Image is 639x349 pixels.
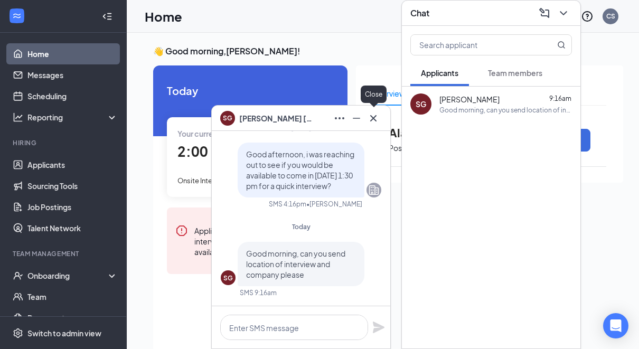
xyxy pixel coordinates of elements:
a: Job Postings [27,196,118,218]
h1: Home [145,7,182,25]
a: Scheduling [27,86,118,107]
div: Applicants are unable to schedule interviews until you set up your availability. [194,224,325,257]
svg: Minimize [350,112,363,125]
svg: UserCheck [13,270,23,281]
svg: Settings [13,328,23,338]
a: Messages [27,64,118,86]
button: Minimize [348,110,365,127]
svg: Cross [367,112,380,125]
input: Search applicant [411,35,536,55]
span: Today [167,82,334,99]
button: Cross [365,110,382,127]
svg: Ellipses [333,112,346,125]
div: Onboarding [27,270,109,281]
div: Reporting [27,112,118,122]
div: Close [361,86,387,103]
span: Team members [488,68,542,78]
a: Team [27,286,118,307]
svg: Collapse [102,11,112,22]
a: Talent Network [27,218,118,239]
div: Good morning, can you send location of interview and company please [439,106,572,115]
h3: Chat [410,7,429,19]
a: Documents [27,307,118,328]
span: 9:16am [549,95,571,102]
div: SG [223,273,233,282]
svg: QuestionInfo [581,10,594,23]
svg: MagnifyingGlass [557,41,566,49]
span: Good afternoon, i was reaching out to see if you would be available to come in [DATE] 1:30 pm for... [246,149,354,191]
div: Hiring [13,138,116,147]
div: CS [606,12,615,21]
div: Switch to admin view [27,328,101,338]
div: SMS 4:16pm [269,200,306,209]
span: • [PERSON_NAME] [306,200,362,209]
div: SG [416,99,426,109]
span: [PERSON_NAME] [PERSON_NAME] [239,112,313,124]
div: SMS 9:16am [240,288,277,297]
span: Applicants [421,68,458,78]
a: Applicants [27,154,118,175]
div: Team Management [13,249,116,258]
button: ComposeMessage [536,5,553,22]
span: Today [292,223,311,231]
span: Good morning, can you send location of interview and company please [246,249,345,279]
span: [PERSON_NAME] [439,94,500,105]
span: Onsite Interview with [PERSON_NAME] [177,176,300,185]
span: 2:00 - 2:15 PM [177,143,276,160]
h3: 👋 Good morning, [PERSON_NAME] ! [153,45,623,57]
a: Home [27,43,118,64]
svg: Company [368,184,380,196]
button: Ellipses [331,110,348,127]
svg: Error [175,224,188,237]
div: Open Intercom Messenger [603,313,628,338]
svg: ComposeMessage [538,7,551,20]
button: ChevronDown [555,5,572,22]
span: Your current interview [177,129,256,138]
svg: Plane [372,321,385,334]
svg: Analysis [13,112,23,122]
a: Sourcing Tools [27,175,118,196]
svg: ChevronDown [557,7,570,20]
svg: WorkstreamLogo [12,11,22,21]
